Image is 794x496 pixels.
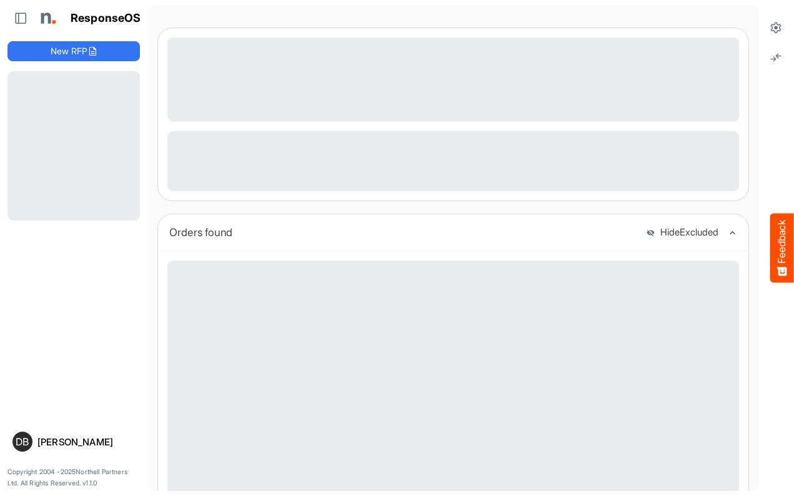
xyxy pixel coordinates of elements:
h1: ResponseOS [71,12,141,25]
span: DB [16,437,29,447]
p: Copyright 2004 - 2025 Northell Partners Ltd. All Rights Reserved. v 1.1.0 [7,467,140,489]
div: Loading... [167,37,739,122]
button: HideExcluded [646,227,718,238]
button: New RFP [7,41,140,61]
div: [PERSON_NAME] [37,437,135,447]
div: Orders found [169,224,637,241]
div: Loading... [167,131,739,191]
button: Feedback [770,214,794,283]
img: Northell [34,6,59,31]
div: Loading... [7,71,140,220]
